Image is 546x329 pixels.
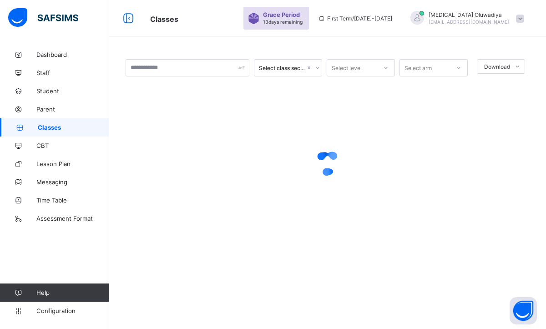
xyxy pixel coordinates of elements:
[150,15,178,24] span: Classes
[8,8,78,27] img: safsims
[36,106,109,113] span: Parent
[404,59,432,76] div: Select arm
[36,178,109,186] span: Messaging
[248,13,259,24] img: sticker-purple.71386a28dfed39d6af7621340158ba97.svg
[36,197,109,204] span: Time Table
[332,59,362,76] div: Select level
[36,307,109,314] span: Configuration
[429,11,509,18] span: [MEDICAL_DATA] Oluwadiya
[36,51,109,58] span: Dashboard
[401,11,529,26] div: TobiOluwadiya
[36,215,109,222] span: Assessment Format
[429,19,509,25] span: [EMAIL_ADDRESS][DOMAIN_NAME]
[36,87,109,95] span: Student
[36,289,109,296] span: Help
[259,65,305,71] div: Select class section
[263,19,303,25] span: 13 days remaining
[484,63,510,70] span: Download
[510,297,537,324] button: Open asap
[318,15,392,22] span: session/term information
[38,124,109,131] span: Classes
[36,160,109,167] span: Lesson Plan
[36,69,109,76] span: Staff
[263,11,300,18] span: Grace Period
[36,142,109,149] span: CBT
